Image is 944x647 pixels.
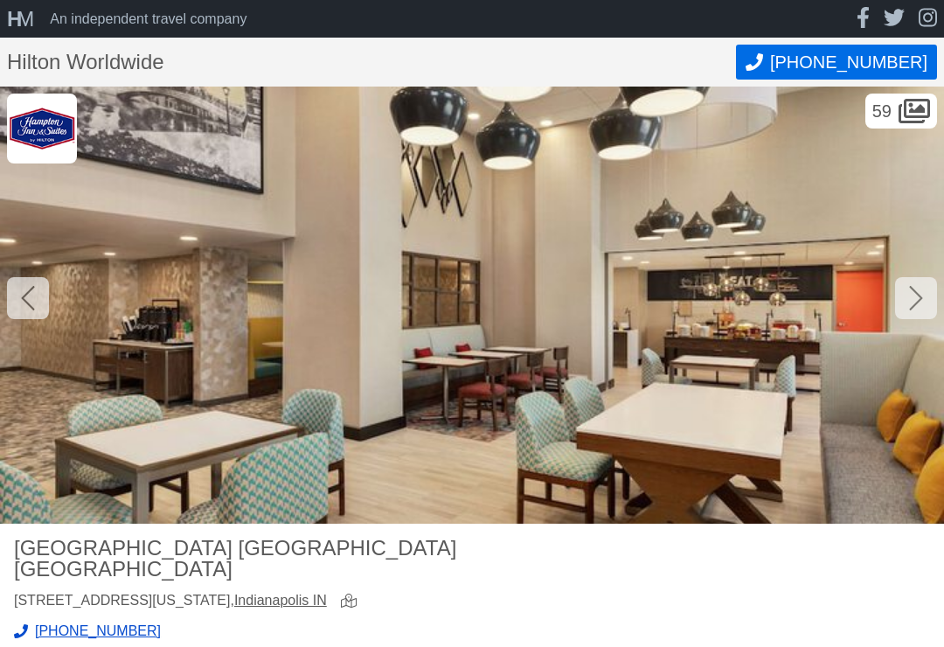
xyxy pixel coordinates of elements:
div: 59 [865,94,937,129]
span: [PHONE_NUMBER] [770,52,927,73]
a: twitter [884,7,905,31]
a: Indianapolis IN [234,593,327,608]
div: [STREET_ADDRESS][US_STATE], [14,594,327,610]
a: instagram [919,7,937,31]
button: Call [736,45,937,80]
span: M [17,7,29,31]
span: [PHONE_NUMBER] [35,624,161,638]
a: HM [7,9,43,30]
span: H [7,7,17,31]
div: An independent travel company [50,12,246,26]
a: facebook [857,7,870,31]
img: Hilton Worldwide [7,94,77,163]
h1: Hilton Worldwide [7,52,736,73]
a: view map [341,594,364,610]
h2: [GEOGRAPHIC_DATA] [GEOGRAPHIC_DATA] [GEOGRAPHIC_DATA] [14,538,458,580]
